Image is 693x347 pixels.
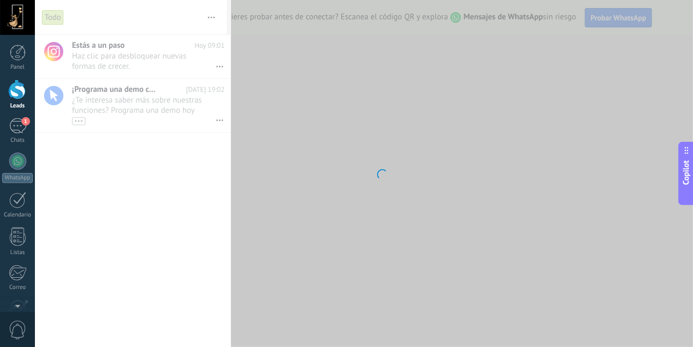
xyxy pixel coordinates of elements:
div: Calendario [2,212,33,219]
div: Correo [2,284,33,291]
span: 1 [21,117,30,126]
div: Chats [2,137,33,144]
div: Listas [2,249,33,256]
div: WhatsApp [2,173,33,183]
div: Panel [2,64,33,71]
span: Copilot [681,161,692,185]
div: Leads [2,103,33,110]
